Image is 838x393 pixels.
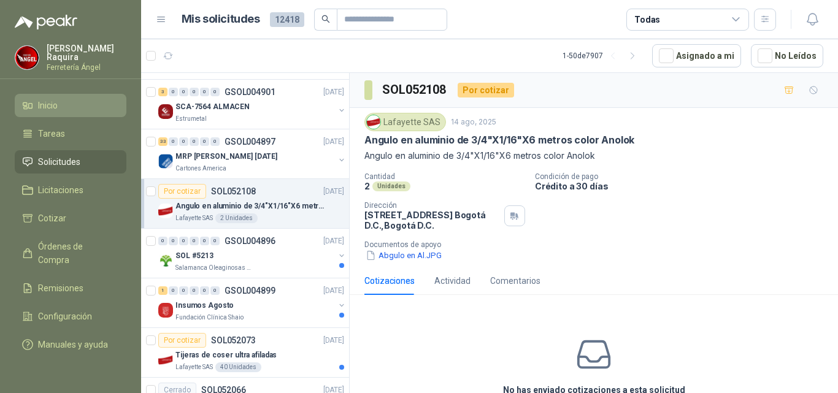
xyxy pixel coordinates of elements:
p: Estrumetal [175,114,207,124]
div: 0 [190,237,199,245]
div: 0 [190,88,199,96]
div: 2 Unidades [215,213,258,223]
div: Por cotizar [158,333,206,348]
span: search [321,15,330,23]
a: Configuración [15,305,126,328]
p: Tijeras de coser ultra afiladas [175,349,277,361]
div: 0 [179,88,188,96]
div: 0 [179,286,188,295]
p: Fundación Clínica Shaio [175,313,244,322]
h3: SOL052108 [382,80,448,99]
img: Company Logo [158,204,173,218]
a: Inicio [15,94,126,117]
p: 2 [364,181,370,191]
p: Angulo en aluminio de 3/4"X1/16"X6 metros color Anolok [364,134,634,147]
p: [DATE] [323,235,344,247]
div: 0 [179,237,188,245]
p: Cartones America [175,164,226,174]
a: Licitaciones [15,178,126,202]
div: 0 [179,137,188,146]
span: Inicio [38,99,58,112]
p: Lafayette SAS [175,362,213,372]
div: 3 [158,88,167,96]
p: SCA-7564 ALMACEN [175,101,250,113]
div: 0 [200,237,209,245]
p: GSOL004897 [225,137,275,146]
span: Cotizar [38,212,66,225]
div: 0 [210,237,220,245]
img: Company Logo [158,104,173,119]
h1: Mis solicitudes [182,10,260,28]
img: Company Logo [158,253,173,268]
div: 40 Unidades [215,362,261,372]
div: 0 [210,88,220,96]
p: [DATE] [323,86,344,98]
a: Por cotizarSOL052073[DATE] Company LogoTijeras de coser ultra afiladasLafayette SAS40 Unidades [141,328,349,378]
p: GSOL004896 [225,237,275,245]
button: No Leídos [751,44,823,67]
a: Cotizar [15,207,126,230]
p: MRP [PERSON_NAME] [DATE] [175,151,277,162]
span: Tareas [38,127,65,140]
div: 0 [210,286,220,295]
p: [PERSON_NAME] Raquira [47,44,126,61]
p: Lafayette SAS [175,213,213,223]
div: Comentarios [490,274,540,288]
div: 0 [200,137,209,146]
a: 3 0 0 0 0 0 GSOL004901[DATE] Company LogoSCA-7564 ALMACENEstrumetal [158,85,347,124]
p: Insumos Agosto [175,300,234,311]
div: Lafayette SAS [364,113,446,131]
div: 0 [169,286,178,295]
p: [DATE] [323,186,344,197]
a: 0 0 0 0 0 0 GSOL004896[DATE] Company LogoSOL #5213Salamanca Oleaginosas SAS [158,234,347,273]
span: Órdenes de Compra [38,240,115,267]
p: Documentos de apoyo [364,240,833,249]
img: Company Logo [158,353,173,367]
a: Remisiones [15,277,126,300]
p: Angulo en aluminio de 3/4"X1/16"X6 metros color Anolok [364,149,823,162]
p: [STREET_ADDRESS] Bogotá D.C. , Bogotá D.C. [364,210,499,231]
div: 0 [200,88,209,96]
p: 14 ago, 2025 [451,116,496,128]
img: Company Logo [158,154,173,169]
a: 1 0 0 0 0 0 GSOL004899[DATE] Company LogoInsumos AgostoFundación Clínica Shaio [158,283,347,322]
button: Abgulo en Al.JPG [364,249,443,262]
a: Por cotizarSOL052108[DATE] Company LogoAngulo en aluminio de 3/4"X1/16"X6 metros color AnolokLafa... [141,179,349,229]
p: Crédito a 30 días [535,181,833,191]
p: GSOL004899 [225,286,275,295]
p: GSOL004901 [225,88,275,96]
img: Company Logo [367,115,380,129]
img: Company Logo [158,303,173,318]
div: 1 - 50 de 7907 [563,46,642,66]
img: Company Logo [15,46,39,69]
div: Cotizaciones [364,274,415,288]
span: Remisiones [38,281,83,295]
p: Ferretería Ángel [47,64,126,71]
p: Dirección [364,201,499,210]
a: Órdenes de Compra [15,235,126,272]
a: Tareas [15,122,126,145]
div: 33 [158,137,167,146]
span: Licitaciones [38,183,83,197]
span: Manuales y ayuda [38,338,108,351]
div: Unidades [372,181,410,191]
div: Por cotizar [458,83,514,97]
div: 0 [210,137,220,146]
div: 0 [158,237,167,245]
span: 12418 [270,12,304,27]
a: Solicitudes [15,150,126,174]
span: Configuración [38,310,92,323]
div: Por cotizar [158,184,206,199]
img: Logo peakr [15,15,77,29]
div: Actividad [434,274,471,288]
div: 0 [200,286,209,295]
button: Asignado a mi [652,44,741,67]
p: SOL #5213 [175,250,213,262]
div: 1 [158,286,167,295]
a: 33 0 0 0 0 0 GSOL004897[DATE] Company LogoMRP [PERSON_NAME] [DATE]Cartones America [158,134,347,174]
span: Solicitudes [38,155,80,169]
div: 0 [190,286,199,295]
div: 0 [169,88,178,96]
a: Manuales y ayuda [15,333,126,356]
p: SOL052108 [211,187,256,196]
